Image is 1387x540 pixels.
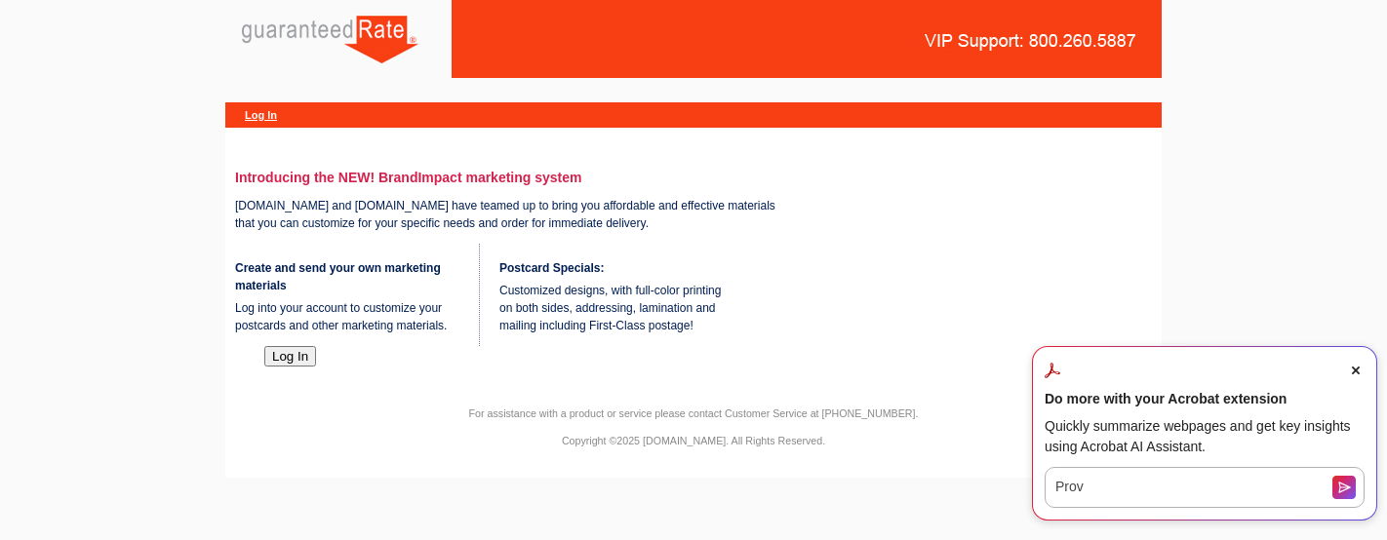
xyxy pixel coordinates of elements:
[499,259,733,277] h4: Postcard Specials:
[225,432,1162,449] p: Copyright ©2025 [DOMAIN_NAME]. All Rights Reserved.
[235,170,796,185] h3: Introducing the NEW! BrandImpact marketing system
[499,282,733,334] p: Customized designs, with full-color printing on both sides, addressing, lamination and mailing in...
[235,259,469,294] h4: Create and send your own marketing materials
[235,299,469,334] p: Log into your account to customize your postcards and other marketing materials.
[235,197,796,232] p: [DOMAIN_NAME] and [DOMAIN_NAME] have teamed up to bring you affordable and effective materials th...
[225,405,1162,422] p: For assistance with a product or service please contact Customer Service at [PHONE_NUMBER].
[245,109,277,121] a: Log In
[264,346,316,366] button: Log In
